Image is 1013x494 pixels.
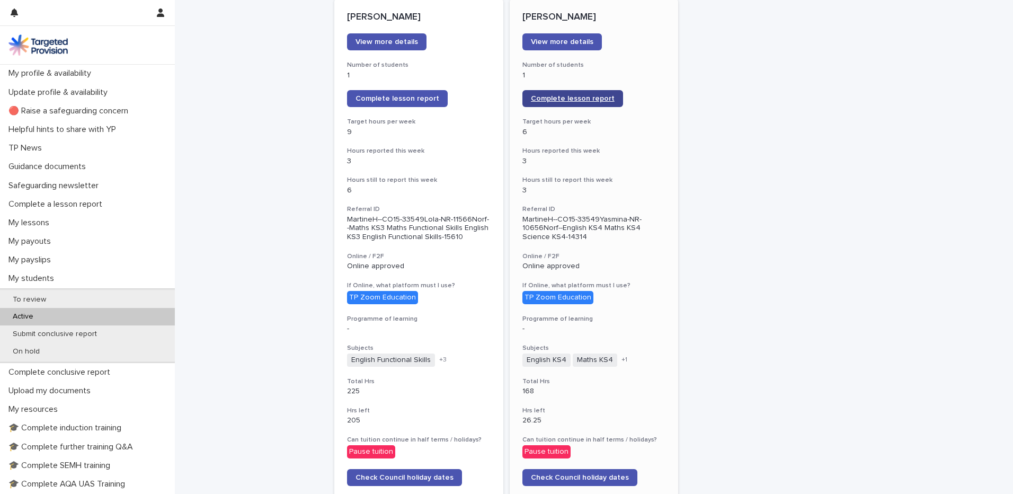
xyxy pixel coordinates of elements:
h3: Target hours per week [522,118,666,126]
span: Check Council holiday dates [356,474,454,481]
a: View more details [522,33,602,50]
p: 225 [347,387,491,396]
h3: Hours reported this week [522,147,666,155]
p: Complete conclusive report [4,367,119,377]
h3: Referral ID [347,205,491,214]
p: 🎓 Complete further training Q&A [4,442,141,452]
span: Maths KS4 [573,354,617,367]
a: Complete lesson report [522,90,623,107]
span: View more details [531,38,593,46]
p: Online approved [522,262,666,271]
h3: Hrs left [522,407,666,415]
p: MartineH--CO15-33549Yasmina-NR-10656Norf--English KS4 Maths KS4 Science KS4-14314 [522,215,666,242]
p: Submit conclusive report [4,330,105,339]
h3: Subjects [522,344,666,352]
p: Guidance documents [4,162,94,172]
h3: Programme of learning [522,315,666,323]
p: 168 [522,387,666,396]
p: 3 [522,157,666,166]
h3: Online / F2F [347,252,491,261]
p: 🎓 Complete SEMH training [4,461,119,471]
h3: Hours still to report this week [522,176,666,184]
span: + 1 [621,357,627,363]
a: Complete lesson report [347,90,448,107]
p: Safeguarding newsletter [4,181,107,191]
h3: Number of students [522,61,666,69]
span: Complete lesson report [356,95,439,102]
p: - [522,324,666,333]
p: Helpful hints to share with YP [4,125,125,135]
p: My lessons [4,218,58,228]
h3: Total Hrs [522,377,666,386]
div: Pause tuition [347,445,395,458]
p: 🎓 Complete AQA UAS Training [4,479,134,489]
p: - [347,324,491,333]
span: + 3 [439,357,447,363]
h3: Can tuition continue in half terms / holidays? [522,436,666,444]
p: My resources [4,404,66,414]
a: Check Council holiday dates [347,469,462,486]
p: 1 [347,71,491,80]
div: TP Zoom Education [522,291,593,304]
h3: Total Hrs [347,377,491,386]
h3: If Online, what platform must I use? [522,281,666,290]
p: My profile & availability [4,68,100,78]
img: M5nRWzHhSzIhMunXDL62 [8,34,68,56]
p: 9 [347,128,491,137]
h3: Target hours per week [347,118,491,126]
h3: Can tuition continue in half terms / holidays? [347,436,491,444]
p: Update profile & availability [4,87,116,98]
p: Active [4,312,42,321]
p: 3 [522,186,666,195]
p: My students [4,274,63,284]
p: To review [4,295,55,304]
h3: Referral ID [522,205,666,214]
h3: Number of students [347,61,491,69]
p: TP News [4,143,50,153]
h3: Programme of learning [347,315,491,323]
p: [PERSON_NAME] [522,12,666,23]
p: MartineH--CO15-33549Lola-NR-11566Norf--Maths KS3 Maths Functional Skills English KS3 English Func... [347,215,491,242]
a: Check Council holiday dates [522,469,637,486]
span: English KS4 [522,354,571,367]
p: 205 [347,416,491,425]
h3: If Online, what platform must I use? [347,281,491,290]
p: 3 [347,157,491,166]
p: Upload my documents [4,386,99,396]
p: 6 [347,186,491,195]
p: My payslips [4,255,59,265]
h3: Hrs left [347,407,491,415]
p: 🎓 Complete induction training [4,423,130,433]
p: 6 [522,128,666,137]
span: Check Council holiday dates [531,474,629,481]
span: Complete lesson report [531,95,615,102]
h3: Hours still to report this week [347,176,491,184]
p: 1 [522,71,666,80]
span: English Functional Skills [347,354,435,367]
p: On hold [4,347,48,356]
div: TP Zoom Education [347,291,418,304]
p: My payouts [4,236,59,246]
p: Online approved [347,262,491,271]
div: Pause tuition [522,445,571,458]
span: View more details [356,38,418,46]
p: [PERSON_NAME] [347,12,491,23]
h3: Subjects [347,344,491,352]
h3: Hours reported this week [347,147,491,155]
a: View more details [347,33,426,50]
p: 🔴 Raise a safeguarding concern [4,106,137,116]
p: 26.25 [522,416,666,425]
p: Complete a lesson report [4,199,111,209]
h3: Online / F2F [522,252,666,261]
